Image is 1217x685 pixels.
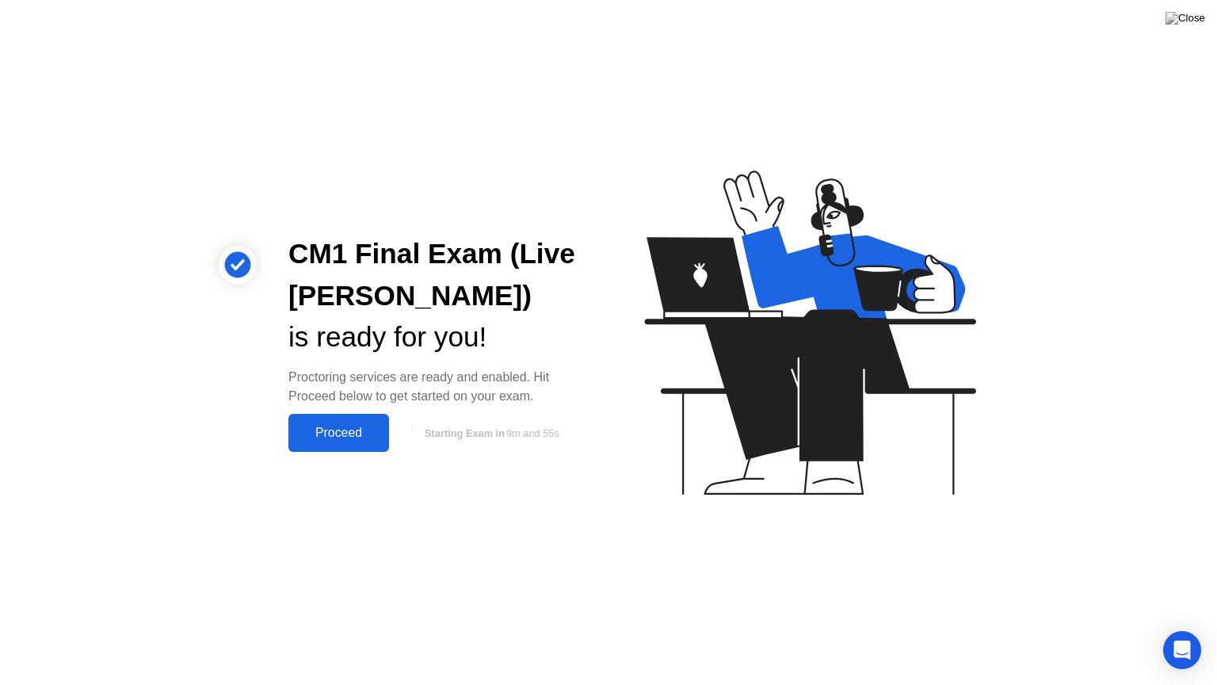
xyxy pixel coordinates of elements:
[288,414,389,452] button: Proceed
[1163,631,1201,669] div: Open Intercom Messenger
[288,233,583,317] div: CM1 Final Exam (Live [PERSON_NAME])
[506,427,559,439] span: 9m and 55s
[397,418,583,448] button: Starting Exam in9m and 55s
[288,368,583,406] div: Proctoring services are ready and enabled. Hit Proceed below to get started on your exam.
[1165,12,1205,25] img: Close
[293,426,384,440] div: Proceed
[288,316,583,358] div: is ready for you!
